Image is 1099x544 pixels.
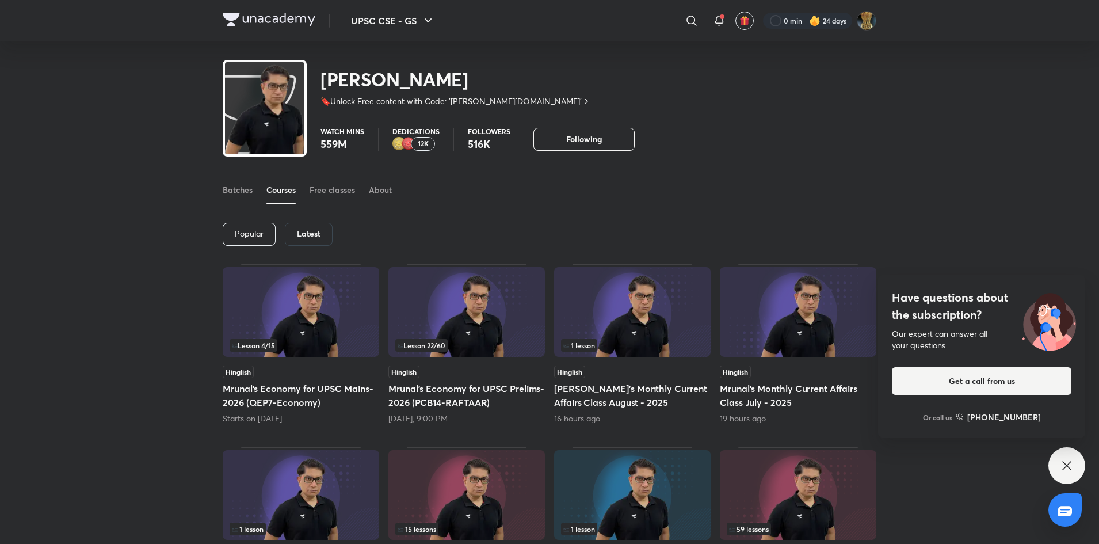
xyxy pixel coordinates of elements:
[727,523,869,535] div: infosection
[809,15,821,26] img: streak
[223,382,379,409] h5: Mrunal’s Economy for UPSC Mains-2026 (QEP7-Economy)
[563,526,595,532] span: 1 lesson
[395,523,538,535] div: left
[297,229,320,238] h6: Latest
[395,523,538,535] div: infocontainer
[395,339,538,352] div: infocontainer
[533,128,635,151] button: Following
[561,339,704,352] div: infocontainer
[344,9,442,32] button: UPSC CSE - GS
[369,184,392,196] div: About
[923,412,952,423] p: Or call us
[310,184,355,196] div: Free classes
[223,264,379,424] div: Mrunal’s Economy for UPSC Mains-2026 (QEP7-Economy)
[395,339,538,352] div: left
[720,267,876,357] img: Thumbnail
[468,137,510,151] p: 516K
[395,339,538,352] div: infosection
[554,413,711,424] div: 16 hours ago
[223,450,379,540] img: Thumbnail
[388,267,545,357] img: Thumbnail
[223,184,253,196] div: Batches
[554,267,711,357] img: Thumbnail
[266,176,296,204] a: Courses
[967,411,1041,423] h6: [PHONE_NUMBER]
[223,267,379,357] img: Thumbnail
[563,342,595,349] span: 1 lesson
[892,289,1071,324] h4: Have questions about the subscription?
[892,367,1071,395] button: Get a call from us
[554,382,711,409] h5: [PERSON_NAME]'s Monthly Current Affairs Class August - 2025
[561,523,704,535] div: infocontainer
[402,137,415,151] img: educator badge1
[566,134,602,145] span: Following
[232,342,275,349] span: Lesson 4 / 15
[223,176,253,204] a: Batches
[554,366,585,378] span: Hinglish
[1013,289,1085,351] img: ttu_illustration_new.svg
[235,229,264,238] p: Popular
[230,523,372,535] div: left
[369,176,392,204] a: About
[388,366,419,378] span: Hinglish
[230,339,372,352] div: infosection
[418,140,429,148] p: 12K
[892,328,1071,351] div: Our expert can answer all your questions
[739,16,750,26] img: avatar
[720,413,876,424] div: 19 hours ago
[223,413,379,424] div: Starts on Sep 18
[388,450,545,540] img: Thumbnail
[388,264,545,424] div: Mrunal’s Economy for UPSC Prelims-2026 (PCB14-RAFTAAR)
[554,450,711,540] img: Thumbnail
[230,339,372,352] div: left
[857,11,876,31] img: LOVEPREET Gharu
[468,128,510,135] p: Followers
[320,68,591,91] h2: [PERSON_NAME]
[729,526,769,532] span: 59 lessons
[395,523,538,535] div: infosection
[727,523,869,535] div: infocontainer
[230,339,372,352] div: infocontainer
[320,137,364,151] p: 559M
[561,523,704,535] div: left
[398,526,436,532] span: 15 lessons
[720,366,751,378] span: Hinglish
[720,264,876,424] div: Mrunal's Monthly Current Affairs Class July - 2025
[225,64,304,173] img: class
[727,523,869,535] div: left
[223,13,315,26] img: Company Logo
[320,96,582,107] p: 🔖Unlock Free content with Code: '[PERSON_NAME][DOMAIN_NAME]'
[223,366,254,378] span: Hinglish
[720,450,876,540] img: Thumbnail
[561,339,704,352] div: left
[735,12,754,30] button: avatar
[392,128,440,135] p: Dedications
[720,382,876,409] h5: Mrunal's Monthly Current Affairs Class July - 2025
[266,184,296,196] div: Courses
[230,523,372,535] div: infosection
[230,523,372,535] div: infocontainer
[310,176,355,204] a: Free classes
[388,382,545,409] h5: Mrunal’s Economy for UPSC Prelims-2026 (PCB14-RAFTAAR)
[223,13,315,29] a: Company Logo
[392,137,406,151] img: educator badge2
[320,128,364,135] p: Watch mins
[956,411,1041,423] a: [PHONE_NUMBER]
[232,526,264,532] span: 1 lesson
[561,523,704,535] div: infosection
[398,342,445,349] span: Lesson 22 / 60
[388,413,545,424] div: Today, 9:00 PM
[554,264,711,424] div: Mrunal's Monthly Current Affairs Class August - 2025
[561,339,704,352] div: infosection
